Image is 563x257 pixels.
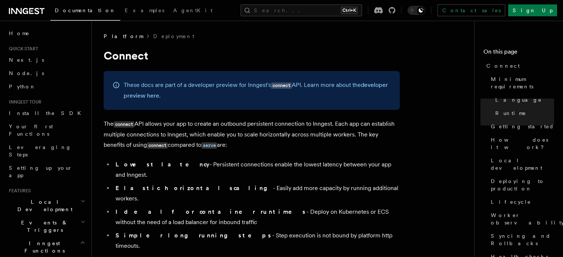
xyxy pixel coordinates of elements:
[492,106,554,120] a: Runtime
[9,144,71,158] span: Leveraging Steps
[495,109,526,117] span: Runtime
[6,195,87,216] button: Local Development
[6,219,81,234] span: Events & Triggers
[113,230,400,251] li: - Step execution is not bound by platform http timeouts.
[147,142,168,149] code: connect
[201,141,217,148] a: serve
[125,7,164,13] span: Examples
[115,161,210,168] strong: Lowest latency
[50,2,120,21] a: Documentation
[6,53,87,67] a: Next.js
[483,47,554,59] h4: On this page
[113,159,400,180] li: - Persistent connections enable the lowest latency between your app and Inngest.
[6,27,87,40] a: Home
[9,124,53,137] span: Your first Functions
[483,59,554,72] a: Connect
[124,80,391,101] p: These docs are part of a developer preview for Inngest's API. Learn more about the .
[153,33,194,40] a: Deployment
[488,175,554,195] a: Deploying to production
[488,209,554,229] a: Worker observability
[491,75,554,90] span: Minimum requirements
[488,195,554,209] a: Lifecycle
[113,207,400,227] li: - Deploy on Kubernetes or ECS without the need of a load balancer for inbound traffic
[115,232,272,239] strong: Simpler long running steps
[6,106,87,120] a: Install the SDK
[438,4,505,16] a: Contact sales
[6,161,87,182] a: Setting up your app
[120,2,169,20] a: Examples
[55,7,116,13] span: Documentation
[241,4,362,16] button: Search...Ctrl+K
[6,198,81,213] span: Local Development
[486,62,520,70] span: Connect
[6,141,87,161] a: Leveraging Steps
[115,185,273,192] strong: Elastic horizontal scaling
[9,30,30,37] span: Home
[495,96,542,104] span: Language
[341,7,358,14] kbd: Ctrl+K
[491,136,554,151] span: How does it work?
[492,93,554,106] a: Language
[6,80,87,93] a: Python
[491,123,554,130] span: Getting started
[6,46,38,52] span: Quick start
[104,119,400,151] p: The API allows your app to create an outbound persistent connection to Inngest. Each app can esta...
[114,121,134,128] code: connect
[104,49,400,62] h1: Connect
[491,232,554,247] span: Syncing and Rollbacks
[488,154,554,175] a: Local development
[488,229,554,250] a: Syncing and Rollbacks
[271,82,292,89] code: connect
[491,177,554,192] span: Deploying to production
[9,110,86,116] span: Install the SDK
[488,133,554,154] a: How does it work?
[9,165,73,178] span: Setting up your app
[6,99,41,105] span: Inngest tour
[115,208,306,215] strong: Ideal for container runtimes
[6,216,87,237] button: Events & Triggers
[113,183,400,204] li: - Easily add more capacity by running additional workers.
[6,188,31,194] span: Features
[491,198,531,206] span: Lifecycle
[6,67,87,80] a: Node.js
[488,72,554,93] a: Minimum requirements
[201,142,217,149] code: serve
[169,2,217,20] a: AgentKit
[173,7,212,13] span: AgentKit
[488,120,554,133] a: Getting started
[9,84,36,89] span: Python
[6,120,87,141] a: Your first Functions
[6,240,80,254] span: Inngest Functions
[9,70,44,76] span: Node.js
[508,4,557,16] a: Sign Up
[104,33,143,40] span: Platform
[9,57,44,63] span: Next.js
[408,6,425,15] button: Toggle dark mode
[491,157,554,172] span: Local development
